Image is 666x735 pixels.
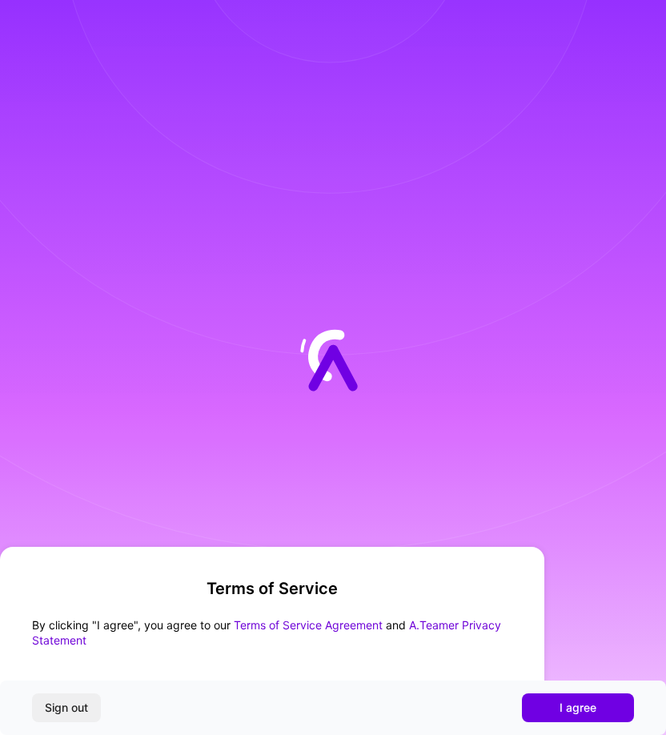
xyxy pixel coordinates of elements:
[522,693,634,722] button: I agree
[32,618,501,648] a: A.Teamer Privacy Statement
[32,693,101,722] button: Sign out
[32,617,512,649] div: By clicking "I agree", you agree to our and
[32,579,512,598] h2: Terms of Service
[234,618,383,632] a: Terms of Service Agreement
[560,700,596,716] span: I agree
[45,700,88,716] span: Sign out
